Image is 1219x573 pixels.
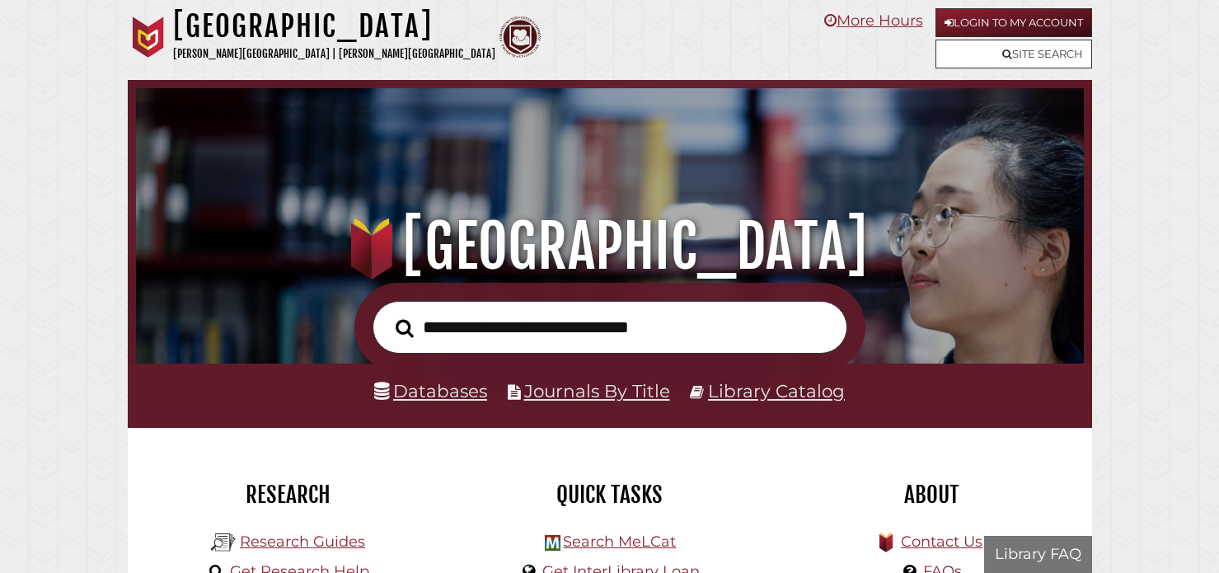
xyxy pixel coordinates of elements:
img: Calvin Theological Seminary [499,16,541,58]
img: Calvin University [128,16,169,58]
img: Hekman Library Logo [211,530,236,555]
a: Research Guides [240,533,365,551]
a: Journals By Title [524,380,670,402]
h2: Research [140,481,437,509]
button: Search [387,314,422,342]
h1: [GEOGRAPHIC_DATA] [173,8,495,45]
h2: Quick Tasks [462,481,758,509]
a: Library Catalog [708,380,845,402]
a: More Hours [824,12,923,30]
a: Databases [374,380,487,402]
a: Site Search [935,40,1092,68]
i: Search [396,318,414,338]
p: [PERSON_NAME][GEOGRAPHIC_DATA] | [PERSON_NAME][GEOGRAPHIC_DATA] [173,45,495,63]
a: Search MeLCat [563,533,676,551]
img: Hekman Library Logo [545,535,560,551]
h1: [GEOGRAPHIC_DATA] [154,210,1066,283]
h2: About [783,481,1080,509]
a: Contact Us [901,533,982,551]
a: Login to My Account [935,8,1092,37]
